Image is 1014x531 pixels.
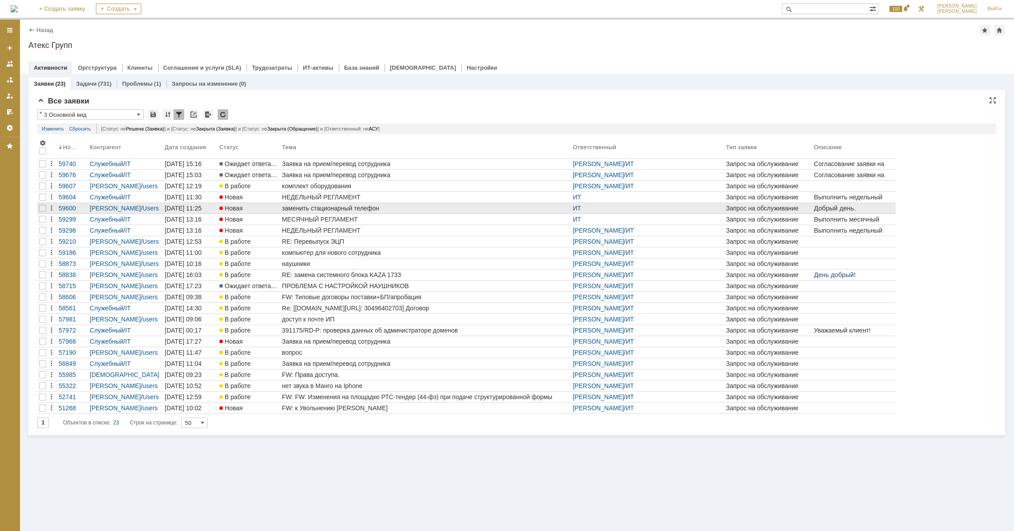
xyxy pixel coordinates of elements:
[626,293,634,301] a: ИТ
[163,336,218,347] a: [DATE] 17:27
[36,27,53,33] a: Назад
[724,258,812,269] a: Запрос на обслуживание
[218,325,280,336] a: В работе
[90,293,141,301] a: [PERSON_NAME]
[390,64,456,71] a: [DEMOGRAPHIC_DATA]
[34,64,67,71] a: Активности
[125,160,131,167] a: IT
[979,25,990,36] div: Добавить в избранное
[163,269,218,280] a: [DATE] 16:03
[143,205,159,212] a: Users
[726,182,810,190] div: Запрос на обслуживание
[626,282,634,289] a: ИТ
[219,249,250,256] span: В работе
[724,247,812,258] a: Запрос на обслуживание
[219,182,250,190] span: В работе
[162,109,173,120] div: Сортировка...
[282,327,569,334] div: 391175/RD-P: проверка данных об администраторе доменов
[165,194,202,201] div: [DATE] 11:30
[573,238,624,245] a: [PERSON_NAME]
[726,293,810,301] div: Запрос на обслуживание
[626,349,634,356] a: ИТ
[219,327,250,334] span: В работе
[163,192,218,202] a: [DATE] 11:30
[219,160,307,167] span: Ожидает ответа контрагента
[90,305,123,312] a: Служебный
[724,159,812,169] a: Запрос на обслуживание
[57,269,88,280] a: 58838
[573,327,624,334] a: [PERSON_NAME]
[282,249,569,256] div: компьютер для нового сотрудника
[726,238,810,245] div: Запрос на обслуживание
[626,160,634,167] a: ИТ
[573,171,624,178] a: [PERSON_NAME]
[218,181,280,191] a: В работе
[282,205,569,212] div: заменить стационарный телефон
[726,249,810,256] div: Запрос на обслуживание
[218,138,280,159] th: Статус
[57,159,88,169] a: 59740
[219,171,307,178] span: Ожидает ответа контрагента
[165,338,202,345] div: [DATE] 17:27
[626,171,634,178] a: ИТ
[218,170,280,180] a: Ожидает ответа контрагента
[724,214,812,225] a: Запрос на обслуживание
[573,305,624,312] a: [PERSON_NAME]
[218,225,280,236] a: Новая
[165,216,202,223] div: [DATE] 13:16
[219,293,250,301] span: В работе
[280,336,571,347] a: Заявка на прием/перевод сотрудника
[282,271,569,278] div: RE: замена системного блока KAZA 1733
[163,314,218,325] a: [DATE] 09:06
[724,181,812,191] a: Запрос на обслуживание
[994,25,1005,36] div: Сделать домашней страницей
[573,271,624,278] a: [PERSON_NAME]
[219,260,250,267] span: В работе
[143,271,158,278] a: users
[280,225,571,236] a: НЕДЕЛЬНЫЙ РЕГЛАМЕНТ
[571,138,724,159] th: Ответственный
[148,109,158,120] div: Сохранить вид
[724,303,812,313] a: Запрос на обслуживание
[626,260,634,267] a: ИТ
[218,159,280,169] a: Ожидает ответа контрагента
[165,144,208,151] div: Дата создания
[59,316,86,323] div: 57981
[726,305,810,312] div: Запрос на обслуживание
[726,171,810,178] div: Запрос на обслуживание
[163,64,242,71] a: Соглашения и услуги (SLA)
[57,358,88,369] a: 56849
[3,89,17,103] a: Мои заявки
[724,269,812,280] a: Запрос на обслуживание
[573,260,624,267] a: [PERSON_NAME]
[282,227,569,234] div: НЕДЕЛЬНЫЙ РЕГЛАМЕНТ
[252,64,292,71] a: Трудозатраты
[724,314,812,325] a: Запрос на обслуживание
[163,347,218,358] a: [DATE] 11:47
[163,181,218,191] a: [DATE] 12:19
[282,160,569,167] div: Заявка на прием/перевод сотрудника
[63,144,79,151] div: Номер
[724,236,812,247] a: Запрос на обслуживание
[726,216,810,223] div: Запрос на обслуживание
[163,325,218,336] a: [DATE] 00:17
[59,205,86,212] div: 59600
[282,316,569,323] div: доступ к почте ИП
[282,305,569,312] div: Re: [[DOMAIN_NAME][URL]: 30496402703] Договор
[165,282,202,289] div: [DATE] 17:23
[219,305,250,312] span: В работе
[726,327,810,334] div: Запрос на обслуживание
[174,109,184,120] div: Фильтрация...
[218,314,280,325] a: В работе
[724,138,812,159] th: Тип заявки
[165,293,202,301] div: [DATE] 09:38
[163,214,218,225] a: [DATE] 13:16
[143,349,158,356] a: users
[165,316,202,323] div: [DATE] 09:06
[143,260,159,267] a: Users
[57,138,88,159] th: Номер
[303,64,333,71] a: ИТ-активы
[724,170,812,180] a: Запрос на обслуживание
[282,260,569,267] div: наушники
[626,238,634,245] a: ИТ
